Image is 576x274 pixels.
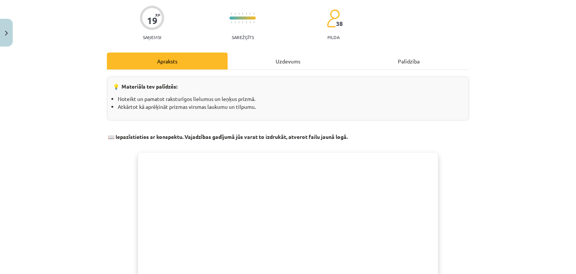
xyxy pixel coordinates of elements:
img: icon-short-line-57e1e144782c952c97e751825c79c345078a6d821885a25fce030b3d8c18986b.svg [238,21,239,23]
img: icon-close-lesson-0947bae3869378f0d4975bcd49f059093ad1ed9edebbc8119c70593378902aed.svg [5,31,8,36]
img: icon-short-line-57e1e144782c952c97e751825c79c345078a6d821885a25fce030b3d8c18986b.svg [253,21,254,23]
img: icon-short-line-57e1e144782c952c97e751825c79c345078a6d821885a25fce030b3d8c18986b.svg [246,21,247,23]
strong: 💡 Materiāls tev palīdzēs: [113,83,177,90]
img: icon-short-line-57e1e144782c952c97e751825c79c345078a6d821885a25fce030b3d8c18986b.svg [253,13,254,15]
span: 38 [336,20,343,27]
img: icon-short-line-57e1e144782c952c97e751825c79c345078a6d821885a25fce030b3d8c18986b.svg [231,21,232,23]
div: 19 [147,15,157,26]
li: Noteikt un pamatot raksturīgos lielumus un leņķus prizmā. [118,95,463,103]
img: icon-short-line-57e1e144782c952c97e751825c79c345078a6d821885a25fce030b3d8c18986b.svg [246,13,247,15]
li: Atkārtot kā aprēķināt prizmas virsmas laukumu un tilpumu. [118,103,463,111]
img: icon-short-line-57e1e144782c952c97e751825c79c345078a6d821885a25fce030b3d8c18986b.svg [242,13,243,15]
img: icon-short-line-57e1e144782c952c97e751825c79c345078a6d821885a25fce030b3d8c18986b.svg [231,13,232,15]
div: Palīdzība [348,53,469,69]
p: Saņemsi [140,35,164,40]
img: icon-short-line-57e1e144782c952c97e751825c79c345078a6d821885a25fce030b3d8c18986b.svg [242,21,243,23]
div: Uzdevums [228,53,348,69]
div: Apraksts [107,53,228,69]
p: Sarežģīts [232,35,254,40]
img: students-c634bb4e5e11cddfef0936a35e636f08e4e9abd3cc4e673bd6f9a4125e45ecb1.svg [327,9,340,28]
strong: 📖 Iepazīstieties ar konspektu. Vajadzības gadījumā jūs varat to izdrukāt, atverot failu jaunā logā. [108,133,348,140]
span: XP [155,13,160,17]
img: icon-short-line-57e1e144782c952c97e751825c79c345078a6d821885a25fce030b3d8c18986b.svg [238,13,239,15]
p: pilda [327,35,339,40]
